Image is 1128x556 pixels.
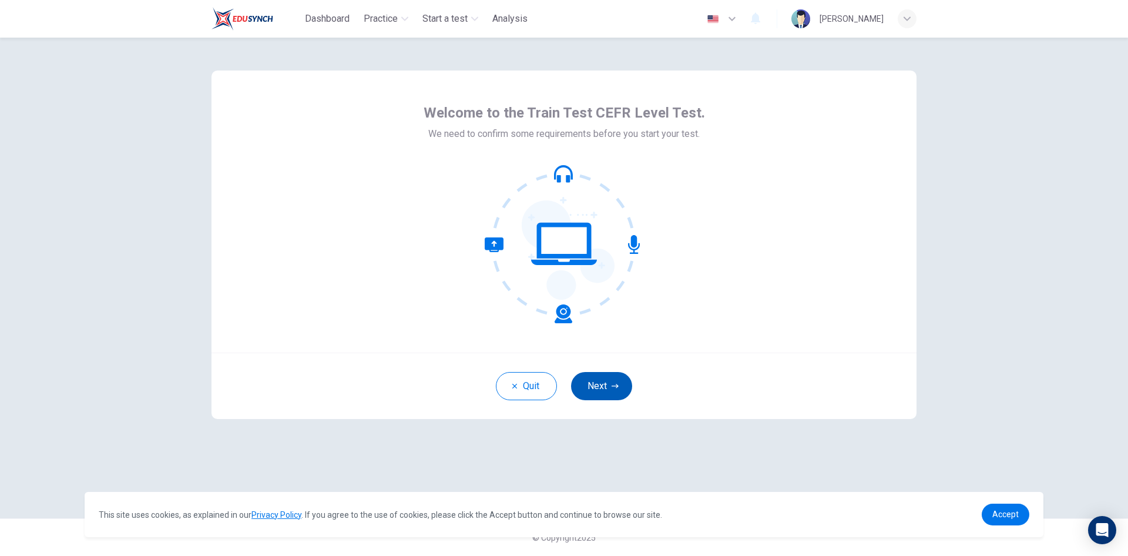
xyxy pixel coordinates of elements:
img: en [706,15,720,24]
span: Start a test [422,12,468,26]
img: Train Test logo [211,7,273,31]
div: Open Intercom Messenger [1088,516,1116,544]
div: cookieconsent [85,492,1043,537]
span: Practice [364,12,398,26]
button: Analysis [488,8,532,29]
button: Practice [359,8,413,29]
button: Start a test [418,8,483,29]
a: Train Test logo [211,7,300,31]
span: This site uses cookies, as explained in our . If you agree to the use of cookies, please click th... [99,510,662,520]
span: Welcome to the Train Test CEFR Level Test. [424,103,705,122]
a: Privacy Policy [251,510,301,520]
span: Dashboard [305,12,350,26]
span: Analysis [492,12,528,26]
button: Next [571,372,632,400]
a: dismiss cookie message [982,504,1029,525]
div: [PERSON_NAME] [820,12,884,26]
span: We need to confirm some requirements before you start your test. [428,127,700,141]
img: Profile picture [791,9,810,28]
span: © Copyright 2025 [532,533,596,542]
button: Quit [496,372,557,400]
button: Dashboard [300,8,354,29]
span: Accept [992,510,1019,519]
